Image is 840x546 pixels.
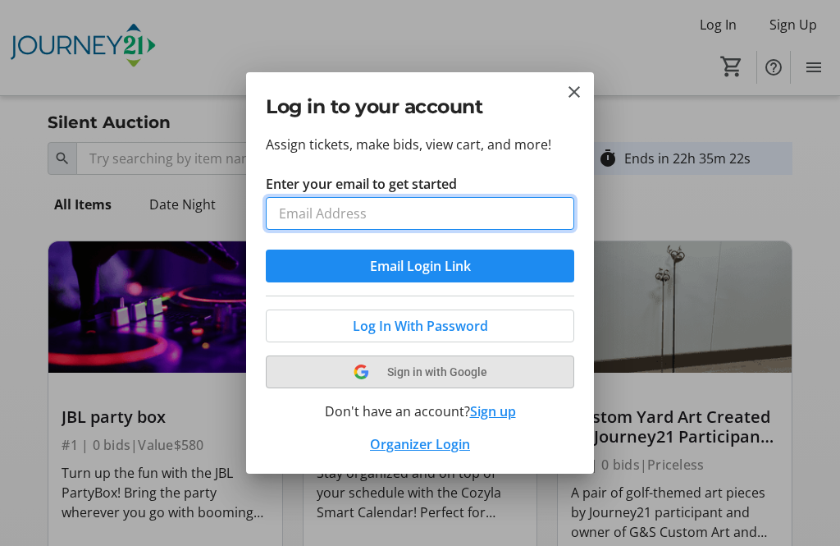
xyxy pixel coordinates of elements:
button: Close [564,82,584,102]
div: Don't have an account? [266,401,574,421]
h2: Log in to your account [266,92,574,121]
button: Email Login Link [266,250,574,282]
button: Sign up [470,401,516,421]
label: Enter your email to get started [266,174,457,194]
p: Assign tickets, make bids, view cart, and more! [266,135,574,154]
a: Organizer Login [370,435,470,453]
button: Log In With Password [266,310,574,342]
input: Email Address [266,197,574,230]
span: Email Login Link [370,256,471,276]
span: Sign in with Google [387,365,487,379]
button: Sign in with Google [266,356,574,388]
span: Log In With Password [353,316,488,336]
